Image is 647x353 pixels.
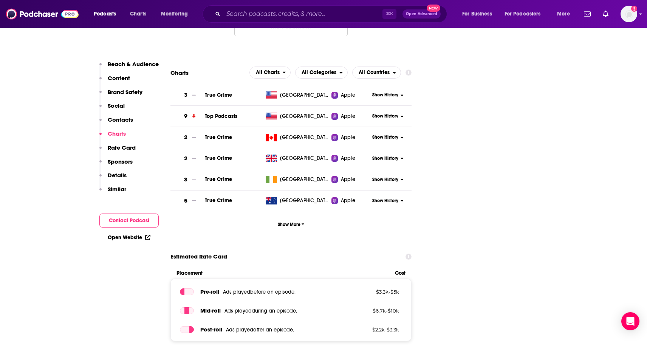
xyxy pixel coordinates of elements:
p: Content [108,74,130,82]
button: Brand Safety [99,88,142,102]
span: Apple [341,134,355,141]
span: Pre -roll [200,288,219,295]
p: Similar [108,186,126,193]
span: Australia [280,197,329,204]
h2: Platforms [249,67,291,79]
span: True Crime [205,134,232,141]
h2: Categories [295,67,348,79]
span: Apple [341,91,355,99]
span: Podcasts [94,9,116,19]
p: Social [108,102,125,109]
span: Show History [372,198,398,204]
a: True Crime [205,176,232,183]
span: Apple [341,197,355,204]
p: Sponsors [108,158,133,165]
p: Rate Card [108,144,136,151]
a: True Crime [205,197,232,204]
button: Open AdvancedNew [402,9,441,19]
button: Charts [99,130,126,144]
span: Show History [372,155,398,162]
button: Sponsors [99,158,133,172]
span: Cost [395,270,406,276]
span: Apple [341,155,355,162]
button: Show History [370,134,406,141]
h3: 3 [184,175,187,184]
button: open menu [295,67,348,79]
a: [GEOGRAPHIC_DATA] [263,176,332,183]
span: All Categories [302,70,336,75]
img: Podchaser - Follow, Share and Rate Podcasts [6,7,79,21]
button: open menu [88,8,126,20]
button: open menu [500,8,552,20]
span: Ads played before an episode . [223,289,296,295]
span: United States [280,91,329,99]
a: True Crime [205,92,232,98]
h3: 3 [184,91,187,99]
span: Monitoring [161,9,188,19]
h2: Charts [170,69,189,76]
span: Post -roll [200,326,222,333]
a: 3 [170,169,205,190]
button: open menu [352,67,401,79]
a: Apple [331,91,370,99]
button: Show History [370,176,406,183]
a: 9 [170,106,205,127]
button: Contacts [99,116,133,130]
a: [GEOGRAPHIC_DATA] [263,134,332,141]
button: Content [99,74,130,88]
span: Placement [176,270,389,276]
span: United States [280,113,329,120]
a: Apple [331,176,370,183]
span: United Kingdom [280,155,329,162]
a: Top Podcasts [205,113,237,119]
p: Reach & Audience [108,60,159,68]
p: $ 2.2k - $ 3.3k [350,327,399,333]
span: For Podcasters [505,9,541,19]
span: For Business [462,9,492,19]
a: [GEOGRAPHIC_DATA] [263,197,332,204]
a: Charts [125,8,151,20]
p: $ 6.7k - $ 10k [350,308,399,314]
span: Estimated Rate Card [170,249,227,264]
span: Canada [280,134,329,141]
a: Open Website [108,234,150,241]
button: open menu [552,8,579,20]
span: Show History [372,134,398,141]
svg: Add a profile image [631,6,637,12]
span: New [427,5,440,12]
h3: 5 [184,197,187,205]
button: Contact Podcast [99,214,159,228]
span: Ads played after an episode . [226,327,294,333]
span: Logged in as rowan.sullivan [621,6,637,22]
h3: 9 [184,112,187,121]
span: Ireland [280,176,329,183]
button: Rate Card [99,144,136,158]
button: open menu [457,8,502,20]
button: Reach & Audience [99,60,159,74]
span: Open Advanced [406,12,437,16]
div: Search podcasts, credits, & more... [210,5,454,23]
a: Show notifications dropdown [581,8,594,20]
span: ⌘ K [382,9,396,19]
a: [GEOGRAPHIC_DATA] [263,155,332,162]
button: Show History [370,198,406,204]
button: Show History [370,92,406,98]
span: Charts [130,9,146,19]
button: Social [99,102,125,116]
span: Show More [278,222,305,227]
span: Apple [341,176,355,183]
a: 2 [170,127,205,148]
button: Similar [99,186,126,200]
span: All Countries [359,70,390,75]
a: Apple [331,197,370,204]
a: True Crime [205,155,232,161]
input: Search podcasts, credits, & more... [223,8,382,20]
a: [GEOGRAPHIC_DATA] [263,91,332,99]
button: Show History [370,155,406,162]
p: Charts [108,130,126,137]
